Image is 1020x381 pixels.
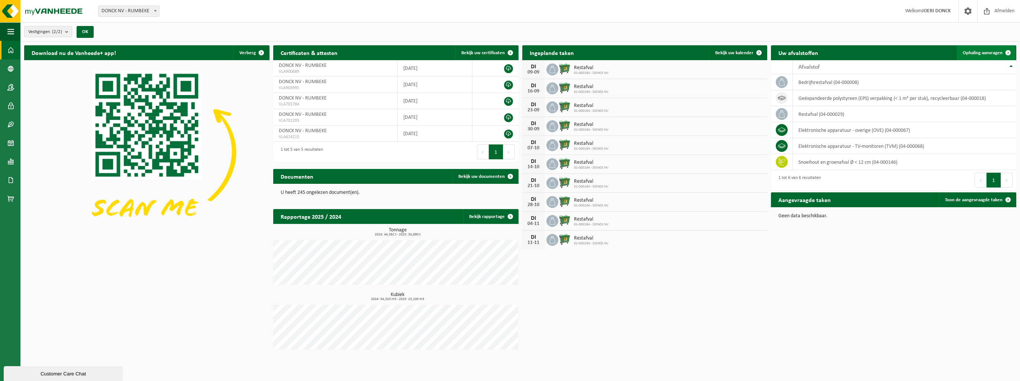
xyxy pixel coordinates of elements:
[279,63,327,68] span: DONCK NV - RUMBEKE
[574,160,609,166] span: Restafval
[273,169,321,183] h2: Documenten
[574,203,609,208] span: 01-000194 - DONCK NV
[574,71,609,75] span: 01-000194 - DONCK NV
[574,179,609,185] span: Restafval
[574,122,609,128] span: Restafval
[277,297,519,301] span: 2024: 34,320 m3 - 2025: 23,100 m3
[558,176,571,189] img: WB-0660-HPE-GN-01
[277,233,519,237] span: 2024: 44,382 t - 2025: 34,890 t
[574,103,609,109] span: Restafval
[24,26,72,37] button: Vestigingen(2/2)
[526,127,541,132] div: 30-09
[526,159,541,165] div: DI
[957,45,1016,60] a: Ophaling aanvragen
[279,112,327,117] span: DONCK NV - RUMBEKE
[526,196,541,202] div: DI
[99,6,159,16] span: DONCK NV - RUMBEKE
[558,195,571,208] img: WB-0660-HPE-GN-01
[279,128,327,134] span: DONCK NV - RUMBEKE
[574,65,609,71] span: Restafval
[922,8,951,14] strong: JOERI DONCK
[28,26,62,38] span: Vestigingen
[526,89,541,94] div: 16-09
[398,93,472,109] td: [DATE]
[452,169,518,184] a: Bekijk uw documenten
[574,216,609,222] span: Restafval
[793,90,1016,106] td: geëxpandeerde polystyreen (EPS) verpakking (< 1 m² per stuk), recycleerbaar (04-000018)
[526,165,541,170] div: 14-10
[24,45,123,60] h2: Download nu de Vanheede+ app!
[526,240,541,245] div: 11-11
[279,79,327,85] span: DONCK NV - RUMBEKE
[273,45,345,60] h2: Certificaten & attesten
[526,178,541,183] div: DI
[939,192,1016,207] a: Toon de aangevraagde taken
[281,190,511,195] p: U heeft 245 ongelezen document(en).
[526,146,541,151] div: 07-10
[277,144,323,160] div: 1 tot 5 van 5 resultaten
[52,29,62,34] count: (2/2)
[277,228,519,237] h3: Tonnage
[793,138,1016,154] td: elektronische apparatuur - TV-monitoren (TVM) (04-000068)
[574,147,609,151] span: 01-000194 - DONCK NV
[574,166,609,170] span: 01-000194 - DONCK NV
[1001,173,1013,188] button: Next
[558,100,571,113] img: WB-0660-HPE-GN-01
[522,45,581,60] h2: Ingeplande taken
[574,90,609,94] span: 01-000194 - DONCK NV
[77,26,94,38] button: OK
[24,60,269,244] img: Download de VHEPlus App
[975,173,987,188] button: Previous
[233,45,269,60] button: Verberg
[798,64,820,70] span: Afvalstof
[526,70,541,75] div: 09-09
[793,154,1016,170] td: snoeihout en groenafval Ø < 12 cm (04-000146)
[793,106,1016,122] td: restafval (04-000029)
[558,119,571,132] img: WB-0660-HPE-GN-01
[945,198,1003,202] span: Toon de aangevraagde taken
[574,235,609,241] span: Restafval
[526,121,541,127] div: DI
[771,192,838,207] h2: Aangevraagde taken
[574,198,609,203] span: Restafval
[574,141,609,147] span: Restafval
[4,365,124,381] iframe: chat widget
[526,64,541,70] div: DI
[793,74,1016,90] td: bedrijfsrestafval (04-000008)
[526,83,541,89] div: DI
[98,6,159,17] span: DONCK NV - RUMBEKE
[526,140,541,146] div: DI
[277,292,519,301] h3: Kubiek
[778,214,1009,219] p: Geen data beschikbaar.
[398,126,472,142] td: [DATE]
[503,144,515,159] button: Next
[574,241,609,246] span: 01-000194 - DONCK NV
[558,62,571,75] img: WB-0660-HPE-GN-01
[574,109,609,113] span: 01-000194 - DONCK NV
[455,45,518,60] a: Bekijk uw certificaten
[526,234,541,240] div: DI
[279,101,392,107] span: VLA701784
[574,128,609,132] span: 01-000194 - DONCK NV
[273,209,349,224] h2: Rapportage 2025 / 2024
[793,122,1016,138] td: elektronische apparatuur - overige (OVE) (04-000067)
[775,172,821,188] div: 1 tot 6 van 6 resultaten
[715,51,753,55] span: Bekijk uw kalender
[526,215,541,221] div: DI
[558,81,571,94] img: WB-0660-HPE-GN-01
[279,95,327,101] span: DONCK NV - RUMBEKE
[574,84,609,90] span: Restafval
[526,108,541,113] div: 23-09
[279,69,392,75] span: VLA900689
[526,202,541,208] div: 28-10
[398,109,472,126] td: [DATE]
[279,118,392,124] span: VLA701293
[463,209,518,224] a: Bekijk rapportage
[558,138,571,151] img: WB-0660-HPE-GN-01
[239,51,256,55] span: Verberg
[526,221,541,227] div: 04-11
[489,144,503,159] button: 1
[398,76,472,93] td: [DATE]
[279,85,392,91] span: VLA903995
